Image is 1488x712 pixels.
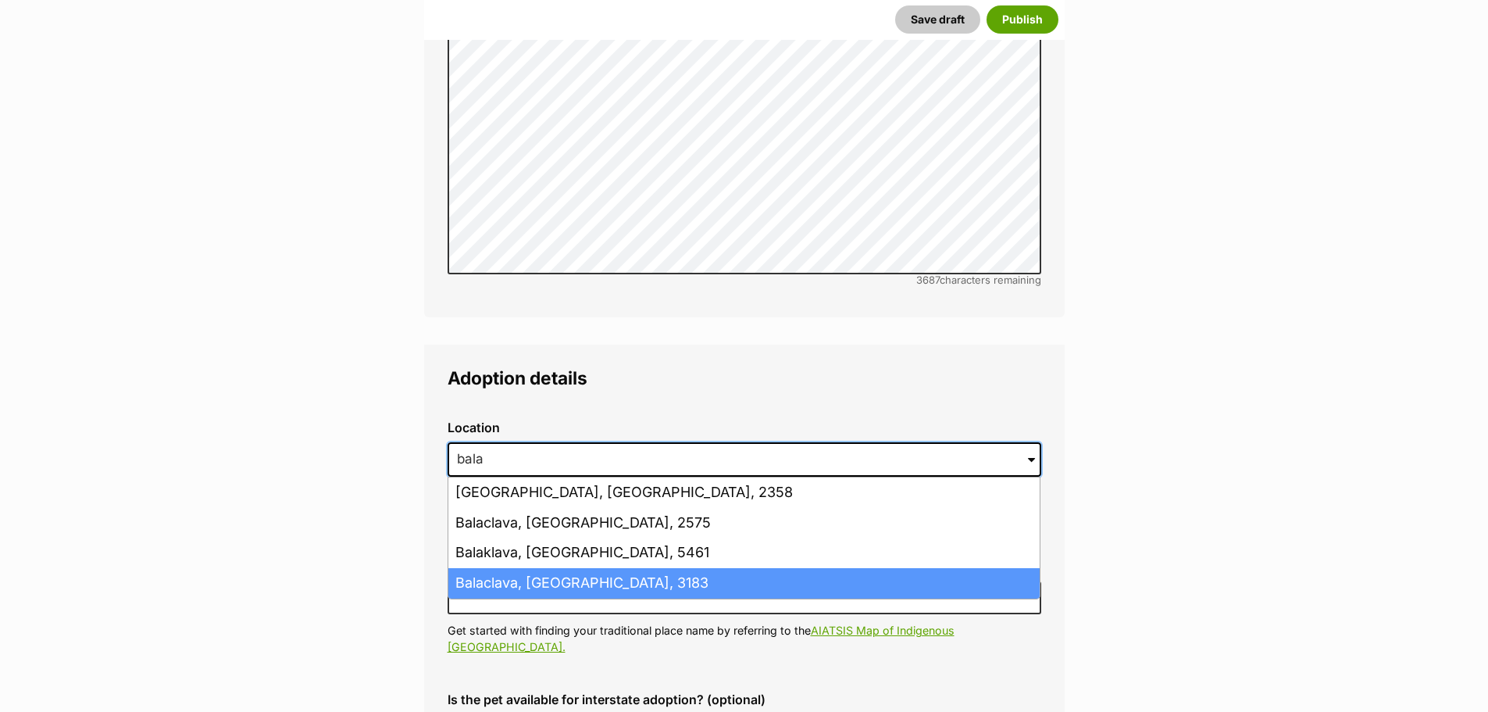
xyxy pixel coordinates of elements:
legend: Adoption details [448,368,1041,388]
label: Is the pet available for interstate adoption? (optional) [448,692,1041,707]
li: Balaclava, [GEOGRAPHIC_DATA], 2575 [448,508,1040,538]
button: Save draft [895,5,980,34]
li: Balaclava, [GEOGRAPHIC_DATA], 3183 [448,568,1040,599]
input: Enter suburb or postcode [448,442,1041,477]
button: Publish [987,5,1058,34]
p: Get started with finding your traditional place name by referring to the [448,622,1041,656]
div: characters remaining [448,274,1041,286]
li: [GEOGRAPHIC_DATA], [GEOGRAPHIC_DATA], 2358 [448,478,1040,508]
span: 3687 [916,274,940,286]
label: Location [448,420,1041,435]
li: Balaklava, [GEOGRAPHIC_DATA], 5461 [448,538,1040,568]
